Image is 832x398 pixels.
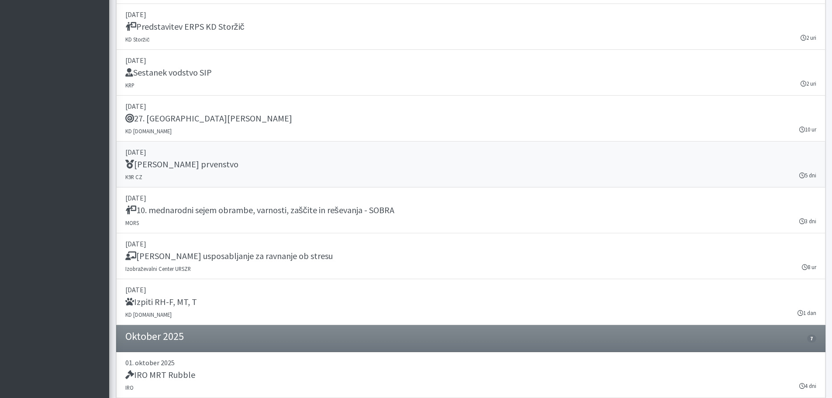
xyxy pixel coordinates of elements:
small: KD [DOMAIN_NAME] [125,128,172,135]
a: [DATE] Sestanek vodstvo SIP KRP 2 uri [116,50,825,96]
h4: Oktober 2025 [125,330,184,343]
small: K9R CZ [125,173,142,180]
h5: [PERSON_NAME] prvenstvo [125,159,238,170]
h5: Sestanek vodstvo SIP [125,67,212,78]
h5: Izpiti RH-F, MT, T [125,297,197,307]
small: KD Storžič [125,36,150,43]
small: 2 uri [801,34,816,42]
p: [DATE] [125,147,816,157]
h5: 10. mednarodni sejem obrambe, varnosti, zaščite in reševanja - SOBRA [125,205,394,215]
a: [DATE] Izpiti RH-F, MT, T KD [DOMAIN_NAME] 1 dan [116,279,825,325]
a: [DATE] 10. mednarodni sejem obrambe, varnosti, zaščite in reševanja - SOBRA MORS 3 dni [116,187,825,233]
h5: Predstavitev ERPS KD Storžič [125,21,245,32]
a: 01. oktober 2025 IRO MRT Rubble IRO 4 dni [116,352,825,398]
a: [DATE] 27. [GEOGRAPHIC_DATA][PERSON_NAME] KD [DOMAIN_NAME] 10 ur [116,96,825,142]
a: [DATE] Predstavitev ERPS KD Storžič KD Storžič 2 uri [116,4,825,50]
small: Izobraževalni Center URSZR [125,265,191,272]
a: [DATE] [PERSON_NAME] usposabljanje za ravnanje ob stresu Izobraževalni Center URSZR 8 ur [116,233,825,279]
small: 5 dni [799,171,816,180]
p: [DATE] [125,193,816,203]
small: IRO [125,384,134,391]
small: 4 dni [799,382,816,390]
p: [DATE] [125,55,816,66]
small: 8 ur [802,263,816,271]
small: KRP [125,82,135,89]
p: [DATE] [125,239,816,249]
h5: [PERSON_NAME] usposabljanje za ravnanje ob stresu [125,251,333,261]
a: [DATE] [PERSON_NAME] prvenstvo K9R CZ 5 dni [116,142,825,187]
span: 7 [807,335,816,343]
small: 3 dni [799,217,816,225]
small: KD [DOMAIN_NAME] [125,311,172,318]
p: [DATE] [125,9,816,20]
h5: 27. [GEOGRAPHIC_DATA][PERSON_NAME] [125,113,292,124]
p: 01. oktober 2025 [125,357,816,368]
p: [DATE] [125,101,816,111]
small: MORS [125,219,139,226]
small: 2 uri [801,80,816,88]
small: 1 dan [797,309,816,317]
small: 10 ur [799,125,816,134]
h5: IRO MRT Rubble [125,370,195,380]
p: [DATE] [125,284,816,295]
